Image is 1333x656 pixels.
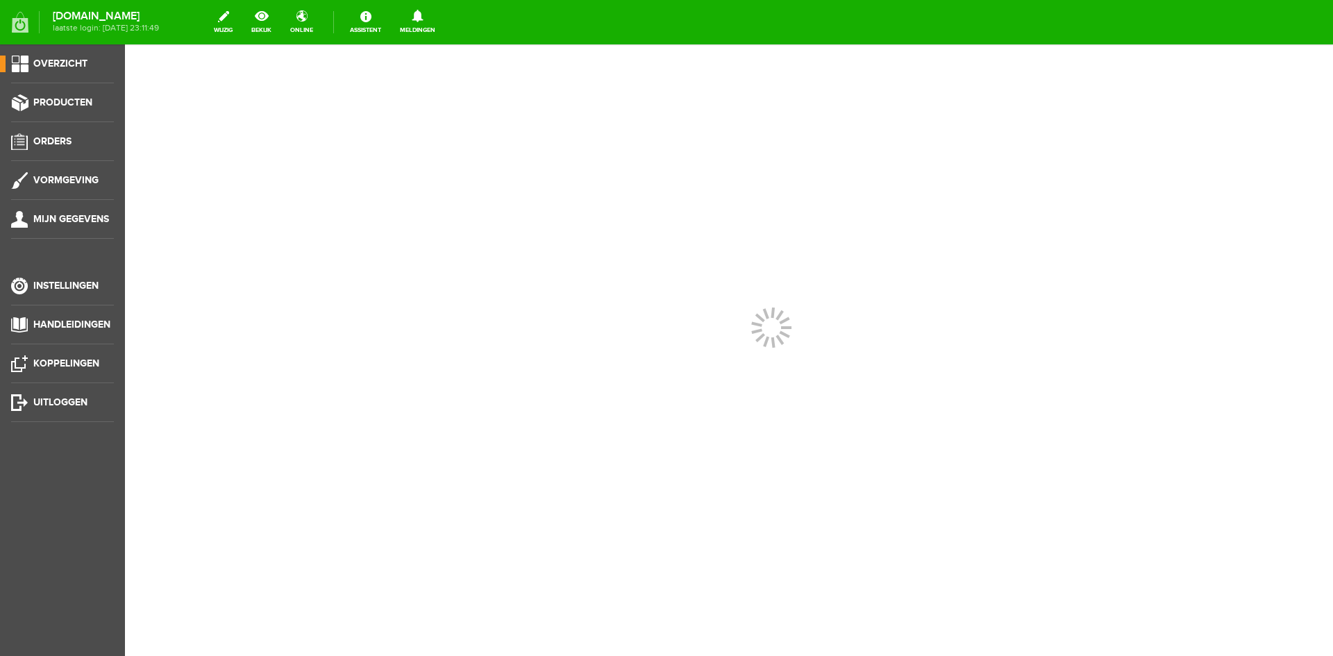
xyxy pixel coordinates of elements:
span: Koppelingen [33,358,99,369]
a: bekijk [243,7,280,37]
strong: [DOMAIN_NAME] [53,12,159,20]
a: Assistent [342,7,389,37]
span: Producten [33,96,92,108]
span: Vormgeving [33,174,99,186]
a: Meldingen [392,7,444,37]
span: Overzicht [33,58,87,69]
span: Mijn gegevens [33,213,109,225]
a: wijzig [206,7,241,37]
span: laatste login: [DATE] 23:11:49 [53,24,159,32]
span: Instellingen [33,280,99,292]
span: Orders [33,135,72,147]
span: Handleidingen [33,319,110,330]
span: Uitloggen [33,396,87,408]
a: online [282,7,321,37]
